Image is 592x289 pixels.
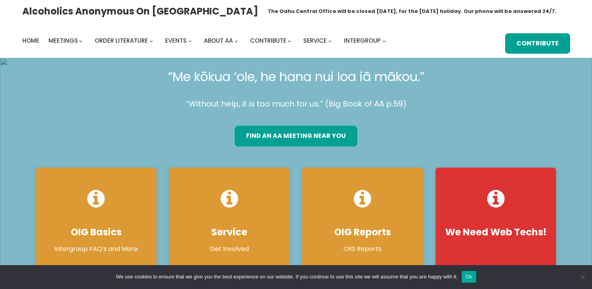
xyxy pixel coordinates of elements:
h4: Service [177,226,282,238]
span: Home [22,36,39,45]
button: Events submenu [188,39,192,43]
button: About AA submenu [234,39,238,43]
a: About AA [204,35,233,46]
h4: We Need Web Techs! [443,226,548,238]
p: “Me kōkua ‘ole, he hana nui loa iā mākou.” [30,66,563,88]
a: Service [303,35,327,46]
button: Meetings submenu [79,39,83,43]
button: Service submenu [328,39,332,43]
span: No [578,273,586,281]
a: Contribute [250,35,286,46]
span: Events [165,36,187,45]
p: “Without help, it is too much for us.” (Big Book of AA p.59) [30,97,563,111]
span: About AA [204,36,233,45]
span: We use cookies to ensure that we give you the best experience on our website. If you continue to ... [116,273,457,281]
button: Contribute submenu [288,39,291,43]
a: Alcoholics Anonymous on [GEOGRAPHIC_DATA] [22,3,258,20]
a: Meetings [49,35,78,46]
span: Intergroup [344,36,381,45]
h4: OIG Reports [310,226,415,238]
p: Get Involved [177,244,282,254]
button: Ok [462,271,476,283]
h4: OIG Basics [44,226,149,238]
h1: The Oahu Central Office will be closed [DATE], for the [DATE] holiday. Our phone will be answered... [268,7,556,15]
a: Contribute [505,33,570,54]
span: Contribute [250,36,286,45]
a: Home [22,35,39,46]
span: Meetings [49,36,78,45]
span: Order Literature [95,36,148,45]
a: Intergroup [344,35,381,46]
a: Events [165,35,187,46]
button: Intergroup submenu [382,39,386,43]
a: find an aa meeting near you [235,126,357,146]
p: OIG Reports [310,244,415,254]
button: Order Literature submenu [149,39,153,43]
span: Service [303,36,327,45]
nav: Intergroup [22,35,389,46]
p: Intergroup FAQ’s and More [44,244,149,254]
